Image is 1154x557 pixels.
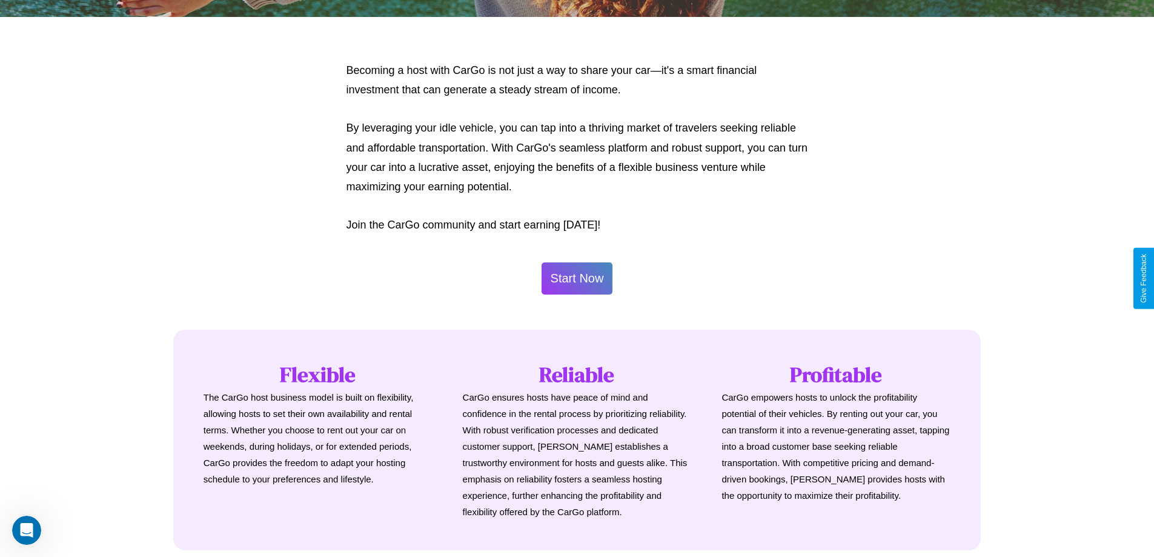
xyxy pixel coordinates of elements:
h1: Flexible [204,360,433,389]
p: The CarGo host business model is built on flexibility, allowing hosts to set their own availabili... [204,389,433,487]
button: Start Now [542,262,613,295]
p: Becoming a host with CarGo is not just a way to share your car—it's a smart financial investment ... [347,61,808,100]
h1: Profitable [721,360,950,389]
p: CarGo ensures hosts have peace of mind and confidence in the rental process by prioritizing relia... [463,389,692,520]
div: Give Feedback [1139,254,1148,303]
p: By leveraging your idle vehicle, you can tap into a thriving market of travelers seeking reliable... [347,118,808,197]
p: CarGo empowers hosts to unlock the profitability potential of their vehicles. By renting out your... [721,389,950,504]
p: Join the CarGo community and start earning [DATE]! [347,215,808,235]
h1: Reliable [463,360,692,389]
iframe: Intercom live chat [12,516,41,545]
